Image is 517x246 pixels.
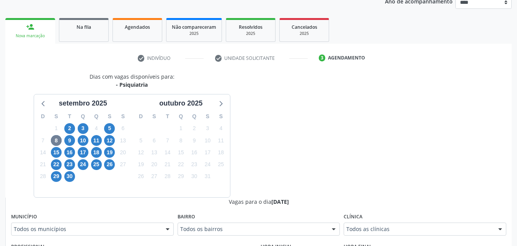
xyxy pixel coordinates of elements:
div: Q [174,111,188,122]
span: terça-feira, 16 de setembro de 2025 [64,147,75,158]
span: quarta-feira, 22 de outubro de 2025 [176,159,186,170]
span: terça-feira, 30 de setembro de 2025 [64,171,75,182]
span: quinta-feira, 23 de outubro de 2025 [189,159,200,170]
div: S [50,111,63,122]
span: segunda-feira, 29 de setembro de 2025 [51,171,62,182]
span: quarta-feira, 15 de outubro de 2025 [176,147,186,158]
span: quinta-feira, 11 de setembro de 2025 [91,135,102,146]
span: segunda-feira, 22 de setembro de 2025 [51,159,62,170]
span: sexta-feira, 26 de setembro de 2025 [104,159,115,170]
span: sexta-feira, 5 de setembro de 2025 [104,123,115,134]
div: S [103,111,116,122]
div: T [63,111,76,122]
span: domingo, 19 de outubro de 2025 [135,159,146,170]
span: quarta-feira, 3 de setembro de 2025 [78,123,88,134]
div: S [214,111,228,122]
span: sexta-feira, 3 de outubro de 2025 [202,123,213,134]
span: Na fila [77,24,91,30]
span: sábado, 18 de outubro de 2025 [215,147,226,158]
span: quinta-feira, 25 de setembro de 2025 [91,159,102,170]
span: segunda-feira, 20 de outubro de 2025 [149,159,160,170]
div: S [201,111,214,122]
span: segunda-feira, 1 de setembro de 2025 [51,123,62,134]
span: domingo, 21 de setembro de 2025 [38,159,48,170]
span: sexta-feira, 17 de outubro de 2025 [202,147,213,158]
span: segunda-feira, 13 de outubro de 2025 [149,147,160,158]
span: domingo, 14 de setembro de 2025 [38,147,48,158]
span: segunda-feira, 27 de outubro de 2025 [149,171,160,182]
div: 2025 [232,31,270,36]
div: 3 [319,54,326,61]
span: sexta-feira, 10 de outubro de 2025 [202,135,213,146]
span: domingo, 5 de outubro de 2025 [135,135,146,146]
span: domingo, 12 de outubro de 2025 [135,147,146,158]
span: quarta-feira, 29 de outubro de 2025 [176,171,186,182]
span: sexta-feira, 19 de setembro de 2025 [104,147,115,158]
span: segunda-feira, 8 de setembro de 2025 [51,135,62,146]
span: terça-feira, 2 de setembro de 2025 [64,123,75,134]
span: Agendados [125,24,150,30]
span: quinta-feira, 2 de outubro de 2025 [189,123,200,134]
div: Q [76,111,90,122]
div: T [161,111,174,122]
span: segunda-feira, 6 de outubro de 2025 [149,135,160,146]
label: Clínica [344,211,362,223]
span: sexta-feira, 24 de outubro de 2025 [202,159,213,170]
div: outubro 2025 [156,98,205,109]
span: terça-feira, 9 de setembro de 2025 [64,135,75,146]
span: sábado, 27 de setembro de 2025 [117,159,128,170]
span: quinta-feira, 9 de outubro de 2025 [189,135,200,146]
span: terça-feira, 14 de outubro de 2025 [162,147,173,158]
span: sábado, 20 de setembro de 2025 [117,147,128,158]
span: quarta-feira, 24 de setembro de 2025 [78,159,88,170]
span: Não compareceram [172,24,216,30]
span: terça-feira, 23 de setembro de 2025 [64,159,75,170]
span: quinta-feira, 4 de setembro de 2025 [91,123,102,134]
div: 2025 [285,31,323,36]
label: Município [11,211,37,223]
div: Q [188,111,201,122]
span: quarta-feira, 10 de setembro de 2025 [78,135,88,146]
div: Q [90,111,103,122]
span: domingo, 7 de setembro de 2025 [38,135,48,146]
span: Resolvidos [239,24,263,30]
span: quarta-feira, 17 de setembro de 2025 [78,147,88,158]
span: terça-feira, 28 de outubro de 2025 [162,171,173,182]
div: S [116,111,130,122]
span: Cancelados [292,24,317,30]
div: D [36,111,50,122]
span: quarta-feira, 8 de outubro de 2025 [176,135,186,146]
span: sábado, 11 de outubro de 2025 [215,135,226,146]
span: quarta-feira, 1 de outubro de 2025 [176,123,186,134]
span: terça-feira, 21 de outubro de 2025 [162,159,173,170]
label: Bairro [178,211,195,223]
span: quinta-feira, 16 de outubro de 2025 [189,147,200,158]
span: segunda-feira, 15 de setembro de 2025 [51,147,62,158]
span: Todos os bairros [180,225,325,233]
span: terça-feira, 7 de outubro de 2025 [162,135,173,146]
span: Todos as clínicas [346,225,491,233]
span: quinta-feira, 18 de setembro de 2025 [91,147,102,158]
div: 2025 [172,31,216,36]
span: sexta-feira, 31 de outubro de 2025 [202,171,213,182]
div: Dias com vagas disponíveis para: [90,73,175,89]
div: S [148,111,161,122]
span: quinta-feira, 30 de outubro de 2025 [189,171,200,182]
span: [DATE] [271,198,289,205]
div: setembro 2025 [56,98,110,109]
div: - Psiquiatria [90,81,175,89]
div: Nova marcação [11,33,50,39]
span: sábado, 6 de setembro de 2025 [117,123,128,134]
span: sábado, 25 de outubro de 2025 [215,159,226,170]
div: Agendamento [328,54,365,61]
div: person_add [26,23,34,31]
span: sábado, 13 de setembro de 2025 [117,135,128,146]
div: Vagas para o dia [11,198,506,206]
span: domingo, 26 de outubro de 2025 [135,171,146,182]
span: Todos os municípios [14,225,158,233]
span: domingo, 28 de setembro de 2025 [38,171,48,182]
div: D [134,111,148,122]
span: sábado, 4 de outubro de 2025 [215,123,226,134]
span: sexta-feira, 12 de setembro de 2025 [104,135,115,146]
